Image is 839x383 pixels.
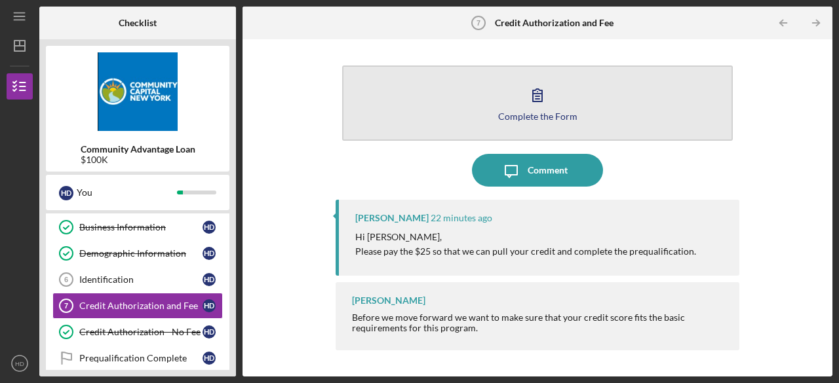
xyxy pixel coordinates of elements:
b: Checklist [119,18,157,28]
a: Business InformationHD [52,214,223,240]
div: Please submit payment of $25 in order for your credit to be pulled and reviewed. [352,333,726,344]
div: Before we move forward we want to make sure that your credit score fits the basic requirements fo... [352,312,726,333]
div: Identification [79,274,203,285]
div: You [77,181,177,204]
div: H D [59,186,73,200]
text: HD [15,360,24,367]
tspan: 6 [64,276,68,283]
div: Prequalification Complete [79,353,203,363]
p: Please pay the $25 so that we can pull your credit and complete the prequalification. [355,244,696,259]
div: H D [203,325,216,338]
button: Comment [472,154,603,187]
div: H D [203,273,216,286]
div: [PERSON_NAME] [352,295,425,306]
div: H D [203,221,216,234]
tspan: 7 [476,19,480,27]
div: Business Information [79,222,203,232]
a: Demographic InformationHD [52,240,223,266]
a: 6IdentificationHD [52,266,223,293]
b: Credit Authorization and Fee [495,18,614,28]
div: Credit Authorization - No Fee [79,327,203,337]
div: Comment [528,154,568,187]
time: 2025-09-12 20:09 [431,213,492,223]
button: Complete the Form [342,65,733,141]
div: [PERSON_NAME] [355,213,429,223]
div: H D [203,247,216,260]
div: Demographic Information [79,248,203,259]
a: Prequalification CompleteHD [52,345,223,371]
b: Community Advantage Loan [81,144,195,155]
p: Hi [PERSON_NAME], [355,230,696,244]
tspan: 7 [64,302,68,310]
img: Product logo [46,52,229,131]
div: Credit Authorization and Fee [79,301,203,311]
button: HD [7,350,33,376]
a: Credit Authorization - No FeeHD [52,319,223,345]
div: $100K [81,155,195,165]
div: Complete the Form [498,111,577,121]
div: H D [203,299,216,312]
div: H D [203,352,216,365]
a: 7Credit Authorization and FeeHD [52,293,223,319]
